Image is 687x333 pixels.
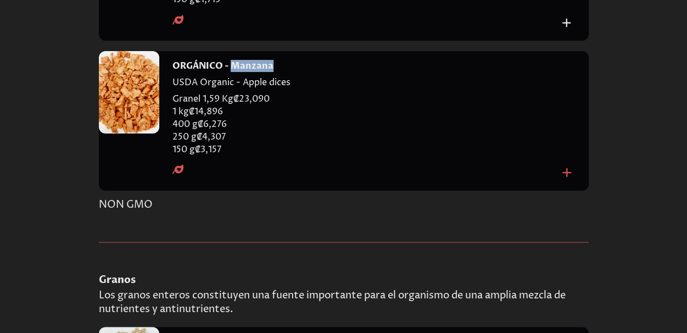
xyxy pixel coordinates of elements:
h2: NON GMO [99,198,589,212]
p: Los granos enteros constituyen una fuente importante para el organismo de una amplia mezcla de nu... [99,288,589,316]
button: Add to cart [558,14,575,31]
p: Granel 1,59 Kg ₡ 23,090 [172,93,558,106]
h4: ORGÁNICO - Manzana [172,60,273,72]
p: 250 g ₡ 4,307 [172,131,558,143]
p: 400 g ₡ 6,276 [172,118,558,131]
button: Add to cart [558,164,575,181]
p: 150 g ₡ 3,157 [172,143,558,156]
p: USDA Organic - Apple dices [172,76,558,93]
p: 1 kg ₡ 14,896 [172,106,558,118]
h3: Granos [99,273,589,287]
